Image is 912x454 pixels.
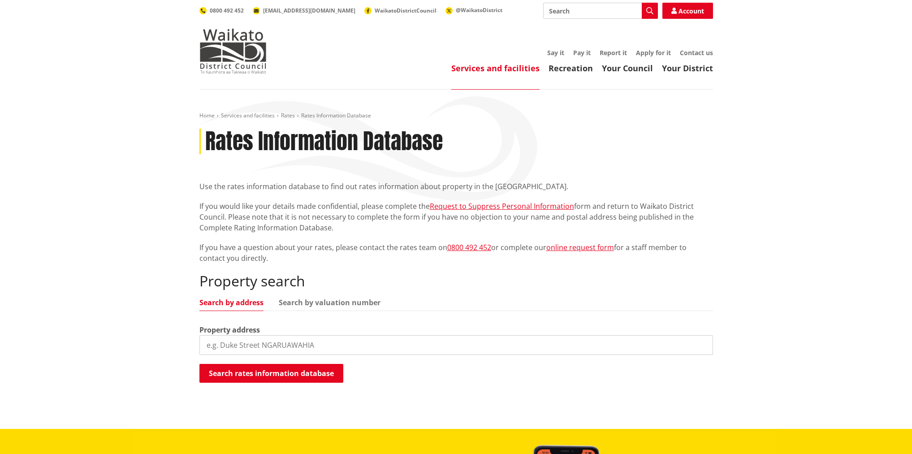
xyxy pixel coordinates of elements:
[210,7,244,14] span: 0800 492 452
[281,112,295,119] a: Rates
[600,48,627,57] a: Report it
[602,63,653,74] a: Your Council
[636,48,671,57] a: Apply for it
[199,299,264,306] a: Search by address
[662,3,713,19] a: Account
[680,48,713,57] a: Contact us
[199,112,713,120] nav: breadcrumb
[199,201,713,233] p: If you would like your details made confidential, please complete the form and return to Waikato ...
[199,181,713,192] p: Use the rates information database to find out rates information about property in the [GEOGRAPHI...
[543,3,658,19] input: Search input
[301,112,371,119] span: Rates Information Database
[447,242,491,252] a: 0800 492 452
[199,7,244,14] a: 0800 492 452
[364,7,437,14] a: WaikatoDistrictCouncil
[546,242,614,252] a: online request form
[221,112,275,119] a: Services and facilities
[199,335,713,355] input: e.g. Duke Street NGARUAWAHIA
[199,29,267,74] img: Waikato District Council - Te Kaunihera aa Takiwaa o Waikato
[199,364,343,383] button: Search rates information database
[430,201,574,211] a: Request to Suppress Personal Information
[451,63,540,74] a: Services and facilities
[456,6,502,14] span: @WaikatoDistrict
[199,242,713,264] p: If you have a question about your rates, please contact the rates team on or complete our for a s...
[199,112,215,119] a: Home
[375,7,437,14] span: WaikatoDistrictCouncil
[263,7,355,14] span: [EMAIL_ADDRESS][DOMAIN_NAME]
[199,324,260,335] label: Property address
[205,129,443,155] h1: Rates Information Database
[199,272,713,290] h2: Property search
[253,7,355,14] a: [EMAIL_ADDRESS][DOMAIN_NAME]
[279,299,380,306] a: Search by valuation number
[445,6,502,14] a: @WaikatoDistrict
[547,48,564,57] a: Say it
[662,63,713,74] a: Your District
[549,63,593,74] a: Recreation
[573,48,591,57] a: Pay it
